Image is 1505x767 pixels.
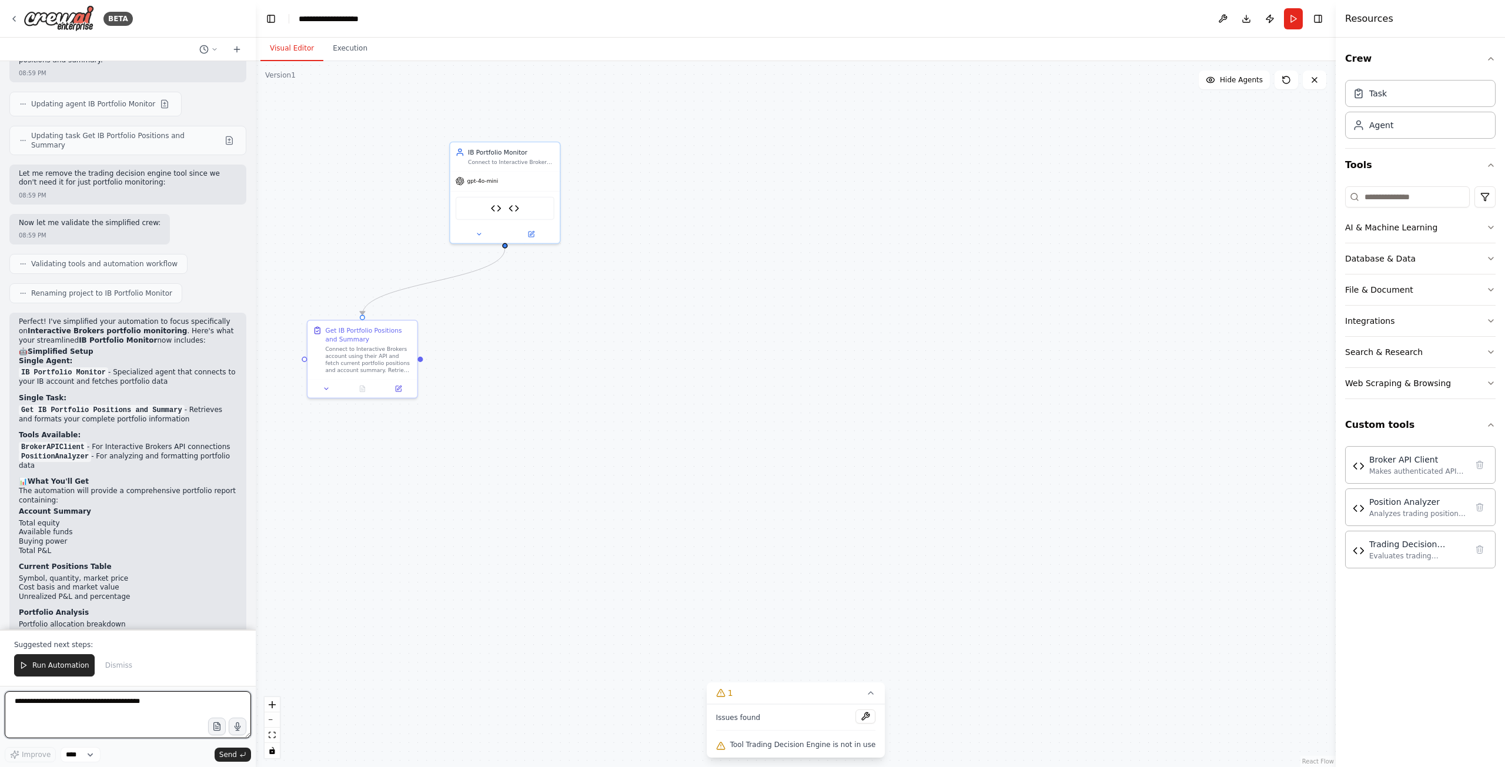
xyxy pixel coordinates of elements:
div: IB Portfolio MonitorConnect to Interactive Brokers account via API, fetch current portfolio posit... [449,142,560,244]
div: Connect to Interactive Brokers account via API, fetch current portfolio positions and account sum... [468,159,554,166]
span: Dismiss [105,661,132,670]
button: File & Document [1345,274,1496,305]
div: Web Scraping & Browsing [1345,377,1451,389]
button: Hide Agents [1199,71,1270,89]
img: Logo [24,5,94,32]
button: Integrations [1345,306,1496,336]
strong: Interactive Brokers portfolio monitoring [28,327,188,335]
div: Get IB Portfolio Positions and Summary [326,326,412,344]
button: Run Automation [14,654,95,676]
div: Database & Data [1345,253,1416,264]
div: BETA [103,12,133,26]
div: Crew [1345,75,1496,148]
img: Broker API Client [491,203,501,213]
span: Validating tools and automation workflow [31,259,178,269]
button: AI & Machine Learning [1345,212,1496,243]
li: Buying power [19,537,237,547]
button: Database & Data [1345,243,1496,274]
button: Delete tool [1471,541,1488,558]
p: Let me remove the trading decision engine tool since we don't need it for just portfolio monitoring: [19,169,237,187]
button: Crew [1345,42,1496,75]
p: Now let me validate the simplified crew: [19,219,160,228]
li: - Specialized agent that connects to your IB account and fetches portfolio data [19,368,237,387]
button: Hide left sidebar [263,11,279,27]
img: Trading Decision Engine [1353,545,1364,557]
p: The automation will provide a comprehensive portfolio report containing: [19,487,237,505]
li: Unrealized P&L and percentage [19,592,237,602]
span: Updating agent IB Portfolio Monitor [31,99,155,109]
div: Agent [1369,119,1393,131]
div: Evaluates trading conditions and generates buy/sell/hold recommendations based on position analys... [1369,551,1467,561]
button: Delete tool [1471,457,1488,473]
li: Portfolio allocation breakdown [19,620,237,629]
span: Send [219,750,237,759]
button: Dismiss [99,654,138,676]
strong: Portfolio Analysis [19,608,89,617]
div: IB Portfolio Monitor [468,148,554,156]
strong: IB Portfolio Monitor [79,336,157,344]
code: BrokerAPIClient [19,442,87,453]
span: Run Automation [32,661,89,670]
button: Hide right sidebar [1310,11,1326,27]
li: Total P&L [19,547,237,556]
div: 08:59 PM [19,231,46,240]
div: React Flow controls [265,697,280,758]
div: Analyzes trading positions and P&L data, calculates key metrics like unrealized P&L, percentage g... [1369,509,1467,518]
div: Search & Research [1345,346,1423,358]
li: Total equity [19,519,237,528]
div: Get IB Portfolio Positions and SummaryConnect to Interactive Brokers account using their API and ... [307,320,418,398]
button: toggle interactivity [265,743,280,758]
div: Version 1 [265,71,296,80]
li: - For analyzing and formatting portfolio data [19,452,237,471]
button: Execution [323,36,377,61]
code: PositionAnalyzer [19,451,91,462]
button: Click to speak your automation idea [229,718,246,735]
button: Upload files [208,718,226,735]
strong: Simplified Setup [28,347,93,356]
p: Perfect! I've simplified your automation to focus specifically on . Here's what your streamlined ... [19,317,237,345]
div: Tools [1345,182,1496,408]
span: Tool Trading Decision Engine is not in use [730,740,876,749]
strong: Tools Available: [19,431,81,439]
span: Improve [22,750,51,759]
code: IB Portfolio Monitor [19,367,108,378]
strong: Single Agent: [19,357,72,365]
div: File & Document [1345,284,1413,296]
div: Integrations [1345,315,1394,327]
button: Improve [5,747,56,762]
li: - For Interactive Brokers API connections [19,443,237,452]
nav: breadcrumb [299,13,373,25]
h2: 🤖 [19,347,237,357]
div: Position Analyzer [1369,496,1467,508]
button: Send [215,748,251,762]
li: Available funds [19,528,237,537]
button: zoom out [265,712,280,728]
div: AI & Machine Learning [1345,222,1437,233]
button: Search & Research [1345,337,1496,367]
span: gpt-4o-mini [467,177,499,185]
g: Edge from 33d8175f-55b5-4a04-9e9a-de0a3089904d to 2950fdf8-9437-455d-b9ff-63ea857133a9 [358,249,510,315]
span: Hide Agents [1220,75,1263,85]
div: 08:59 PM [19,191,46,200]
button: Delete tool [1471,499,1488,515]
button: Open in side panel [506,229,556,239]
div: Broker API Client [1369,454,1467,465]
div: Task [1369,88,1387,99]
span: Renaming project to IB Portfolio Monitor [31,289,172,298]
button: fit view [265,728,280,743]
img: Broker API Client [1353,460,1364,472]
strong: Account Summary [19,507,91,515]
code: Get IB Portfolio Positions and Summary [19,405,185,416]
span: 1 [728,687,733,699]
div: Connect to Interactive Brokers account using their API and fetch current portfolio positions and ... [326,346,412,374]
a: React Flow attribution [1302,758,1334,765]
button: Tools [1345,149,1496,182]
img: Position Analyzer [509,203,519,213]
button: 1 [707,682,885,704]
button: Custom tools [1345,408,1496,441]
p: Suggested next steps: [14,640,242,649]
span: Updating task Get IB Portfolio Positions and Summary [31,131,220,150]
h2: 📊 [19,477,237,487]
div: Trading Decision Engine [1369,538,1467,550]
strong: Single Task: [19,394,66,402]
